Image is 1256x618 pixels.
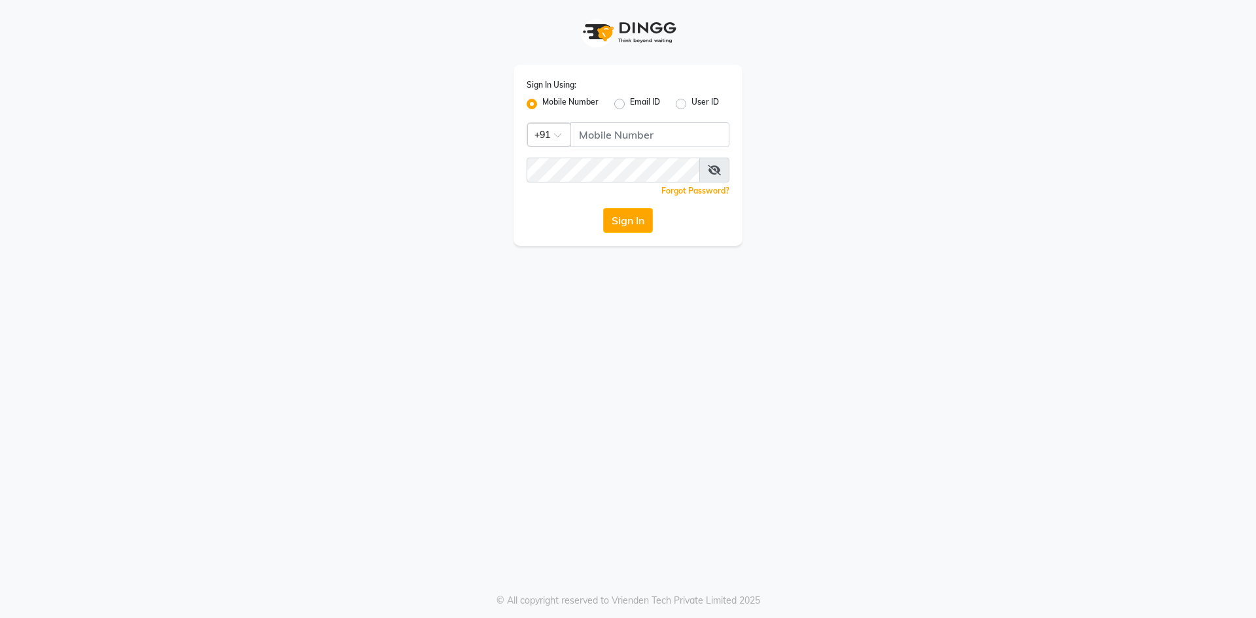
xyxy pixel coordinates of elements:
label: User ID [691,96,719,112]
input: Username [570,122,729,147]
label: Sign In Using: [527,79,576,91]
button: Sign In [603,208,653,233]
label: Mobile Number [542,96,599,112]
a: Forgot Password? [661,186,729,196]
img: logo1.svg [576,13,680,52]
input: Username [527,158,700,182]
label: Email ID [630,96,660,112]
